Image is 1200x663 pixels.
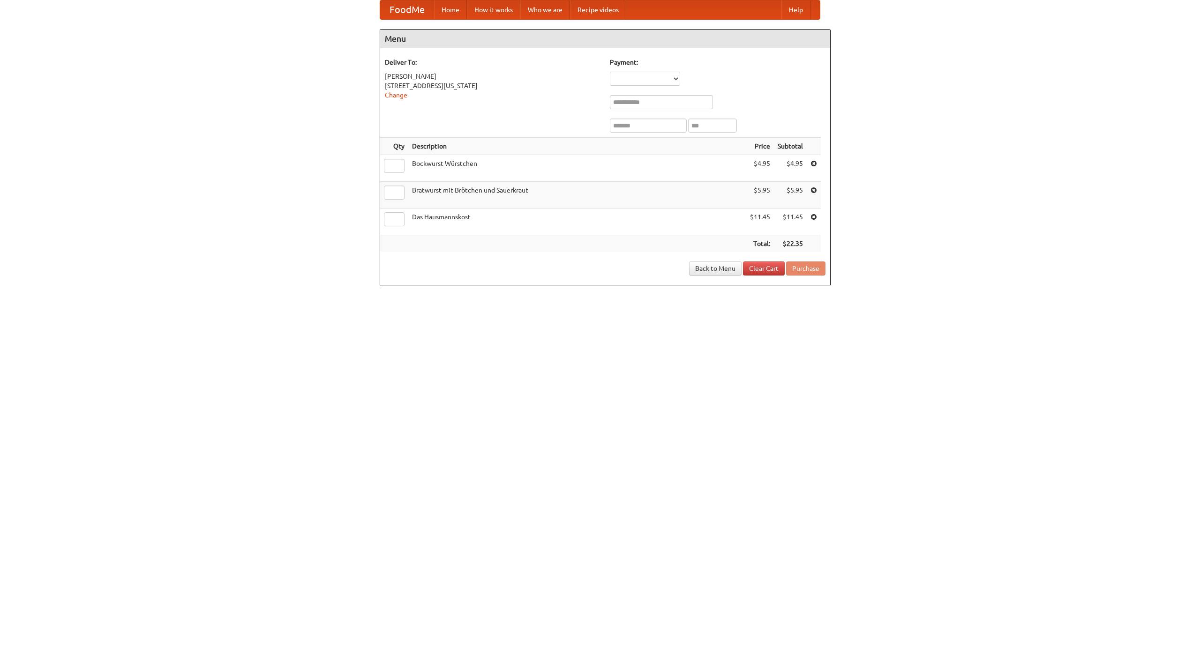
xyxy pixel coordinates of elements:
[781,0,810,19] a: Help
[570,0,626,19] a: Recipe videos
[408,182,746,209] td: Bratwurst mit Brötchen und Sauerkraut
[408,209,746,235] td: Das Hausmannskost
[743,261,785,276] a: Clear Cart
[774,155,807,182] td: $4.95
[385,81,600,90] div: [STREET_ADDRESS][US_STATE]
[774,182,807,209] td: $5.95
[380,30,830,48] h4: Menu
[746,235,774,253] th: Total:
[434,0,467,19] a: Home
[385,91,407,99] a: Change
[385,58,600,67] h5: Deliver To:
[380,0,434,19] a: FoodMe
[786,261,825,276] button: Purchase
[774,209,807,235] td: $11.45
[610,58,825,67] h5: Payment:
[689,261,742,276] a: Back to Menu
[408,138,746,155] th: Description
[746,209,774,235] td: $11.45
[746,138,774,155] th: Price
[746,182,774,209] td: $5.95
[774,235,807,253] th: $22.35
[380,138,408,155] th: Qty
[520,0,570,19] a: Who we are
[385,72,600,81] div: [PERSON_NAME]
[746,155,774,182] td: $4.95
[467,0,520,19] a: How it works
[774,138,807,155] th: Subtotal
[408,155,746,182] td: Bockwurst Würstchen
